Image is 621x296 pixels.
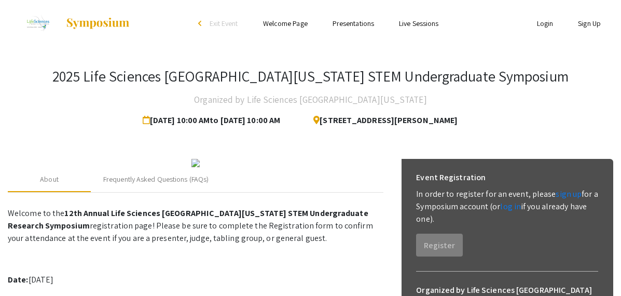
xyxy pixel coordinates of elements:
[8,274,29,285] strong: Date:
[143,110,284,131] span: [DATE] 10:00 AM to [DATE] 10:00 AM
[416,167,486,188] h6: Event Registration
[8,208,368,231] strong: 12th Annual Life Sciences [GEOGRAPHIC_DATA][US_STATE] STEM Undergraduate Research Symposium
[333,19,374,28] a: Presentations
[305,110,458,131] span: [STREET_ADDRESS][PERSON_NAME]
[194,89,426,110] h4: Organized by Life Sciences [GEOGRAPHIC_DATA][US_STATE]
[8,207,383,245] p: Welcome to the registration page! Please be sure to complete the Registration form to confirm you...
[500,201,521,212] a: log in
[65,17,130,30] img: Symposium by ForagerOne
[8,274,383,286] p: [DATE]
[556,189,582,199] a: sign up
[8,10,130,36] a: 2025 Life Sciences South Florida STEM Undergraduate Symposium
[40,174,59,185] div: About
[263,19,308,28] a: Welcome Page
[198,20,204,26] div: arrow_back_ios
[191,159,200,167] img: 32153a09-f8cb-4114-bf27-cfb6bc84fc69.png
[399,19,438,28] a: Live Sessions
[578,19,601,28] a: Sign Up
[52,68,569,85] h3: 2025 Life Sciences [GEOGRAPHIC_DATA][US_STATE] STEM Undergraduate Symposium
[416,234,463,257] button: Register
[20,10,55,36] img: 2025 Life Sciences South Florida STEM Undergraduate Symposium
[537,19,554,28] a: Login
[416,188,598,225] p: In order to register for an event, please for a Symposium account (or if you already have one).
[210,19,238,28] span: Exit Event
[103,174,209,185] div: Frequently Asked Questions (FAQs)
